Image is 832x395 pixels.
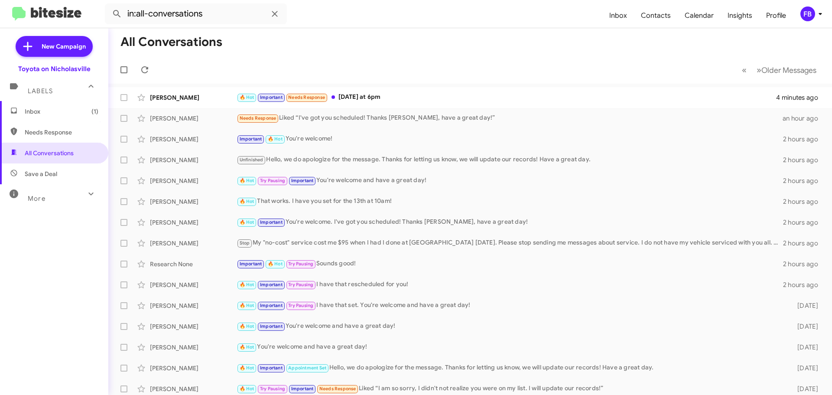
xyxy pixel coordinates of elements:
[260,178,285,183] span: Try Pausing
[150,364,237,372] div: [PERSON_NAME]
[783,197,825,206] div: 2 hours ago
[18,65,91,73] div: Toyota on Nicholasville
[268,136,283,142] span: 🔥 Hot
[16,36,93,57] a: New Campaign
[678,3,721,28] a: Calendar
[240,323,254,329] span: 🔥 Hot
[268,261,283,267] span: 🔥 Hot
[800,7,815,21] div: FB
[150,176,237,185] div: [PERSON_NAME]
[721,3,759,28] a: Insights
[240,344,254,350] span: 🔥 Hot
[237,363,783,373] div: Hello, we do apologize for the message. Thanks for letting us know, we will update our records! H...
[288,95,325,100] span: Needs Response
[742,65,747,75] span: «
[783,260,825,268] div: 2 hours ago
[783,218,825,227] div: 2 hours ago
[150,301,237,310] div: [PERSON_NAME]
[288,303,313,308] span: Try Pausing
[751,61,822,79] button: Next
[783,176,825,185] div: 2 hours ago
[260,365,283,371] span: Important
[793,7,822,21] button: FB
[237,280,783,290] div: I have that rescheduled for you!
[240,157,263,163] span: Unfinished
[761,65,816,75] span: Older Messages
[783,343,825,352] div: [DATE]
[783,114,825,123] div: an hour ago
[150,281,237,289] div: [PERSON_NAME]
[150,135,237,144] div: [PERSON_NAME]
[783,239,825,248] div: 2 hours ago
[757,65,761,75] span: »
[240,386,254,392] span: 🔥 Hot
[291,178,314,183] span: Important
[237,238,783,248] div: My "no-cost" service cost me $95 when I had I done at [GEOGRAPHIC_DATA] [DATE]. Please stop sendi...
[240,95,254,100] span: 🔥 Hot
[150,93,237,102] div: [PERSON_NAME]
[25,128,98,137] span: Needs Response
[783,322,825,331] div: [DATE]
[237,92,776,102] div: [DATE] at 6pm
[150,114,237,123] div: [PERSON_NAME]
[237,176,783,186] div: You're welcome and have a great day!
[237,217,783,227] div: You're welcome. I've got you scheduled! Thanks [PERSON_NAME], have a great day!
[240,365,254,371] span: 🔥 Hot
[120,35,222,49] h1: All Conversations
[25,170,57,178] span: Save a Deal
[759,3,793,28] a: Profile
[237,259,783,269] div: Sounds good!
[288,365,326,371] span: Appointment Set
[237,321,783,331] div: You're welcome and have a great day!
[240,219,254,225] span: 🔥 Hot
[42,42,86,51] span: New Campaign
[291,386,314,392] span: Important
[150,239,237,248] div: [PERSON_NAME]
[150,218,237,227] div: [PERSON_NAME]
[783,301,825,310] div: [DATE]
[237,342,783,352] div: You're welcome and have a great day!
[150,322,237,331] div: [PERSON_NAME]
[260,282,283,287] span: Important
[240,282,254,287] span: 🔥 Hot
[783,281,825,289] div: 2 hours ago
[634,3,678,28] a: Contacts
[240,240,250,246] span: Stop
[783,135,825,144] div: 2 hours ago
[237,300,783,310] div: I have that set. You're welcome and have a great day!
[105,3,287,24] input: Search
[240,199,254,204] span: 🔥 Hot
[240,261,262,267] span: Important
[260,303,283,308] span: Important
[776,93,825,102] div: 4 minutes ago
[150,156,237,164] div: [PERSON_NAME]
[783,364,825,372] div: [DATE]
[150,260,237,268] div: Research None
[260,95,283,100] span: Important
[91,107,98,116] span: (1)
[602,3,634,28] a: Inbox
[150,197,237,206] div: [PERSON_NAME]
[783,156,825,164] div: 2 hours ago
[240,178,254,183] span: 🔥 Hot
[237,155,783,165] div: Hello, we do apologize for the message. Thanks for letting us know, we will update our records! H...
[319,386,356,392] span: Needs Response
[25,107,98,116] span: Inbox
[237,134,783,144] div: You're welcome!
[240,115,276,121] span: Needs Response
[237,384,783,394] div: Liked “I am so sorry, I didn't not realize you were on my list. I will update our records!”
[737,61,822,79] nav: Page navigation example
[28,195,45,202] span: More
[150,343,237,352] div: [PERSON_NAME]
[288,282,313,287] span: Try Pausing
[288,261,313,267] span: Try Pausing
[737,61,752,79] button: Previous
[150,385,237,393] div: [PERSON_NAME]
[260,323,283,329] span: Important
[260,219,283,225] span: Important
